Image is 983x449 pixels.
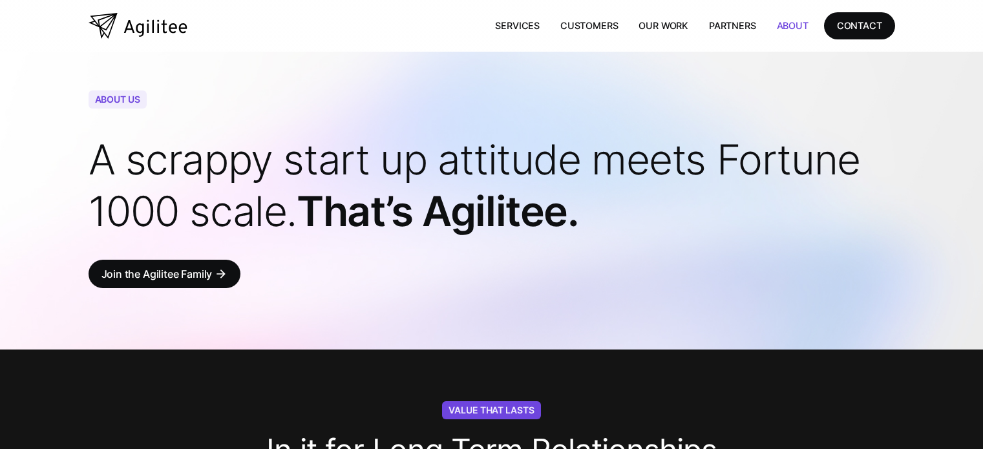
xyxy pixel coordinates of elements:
a: Join the Agilitee Familyarrow_forward [89,260,241,288]
a: Partners [699,12,766,39]
a: Customers [550,12,628,39]
a: CONTACT [824,12,895,39]
a: Our Work [628,12,699,39]
a: Services [485,12,550,39]
div: CONTACT [837,17,882,34]
div: Join the Agilitee Family [101,265,213,283]
span: A scrappy start up attitude meets Fortune 1000 scale. [89,134,860,236]
div: About Us [89,90,147,109]
h1: That’s Agilitee. [89,134,895,237]
a: home [89,13,187,39]
div: arrow_forward [215,267,227,280]
div: Value That Lasts [442,401,541,419]
a: About [766,12,819,39]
